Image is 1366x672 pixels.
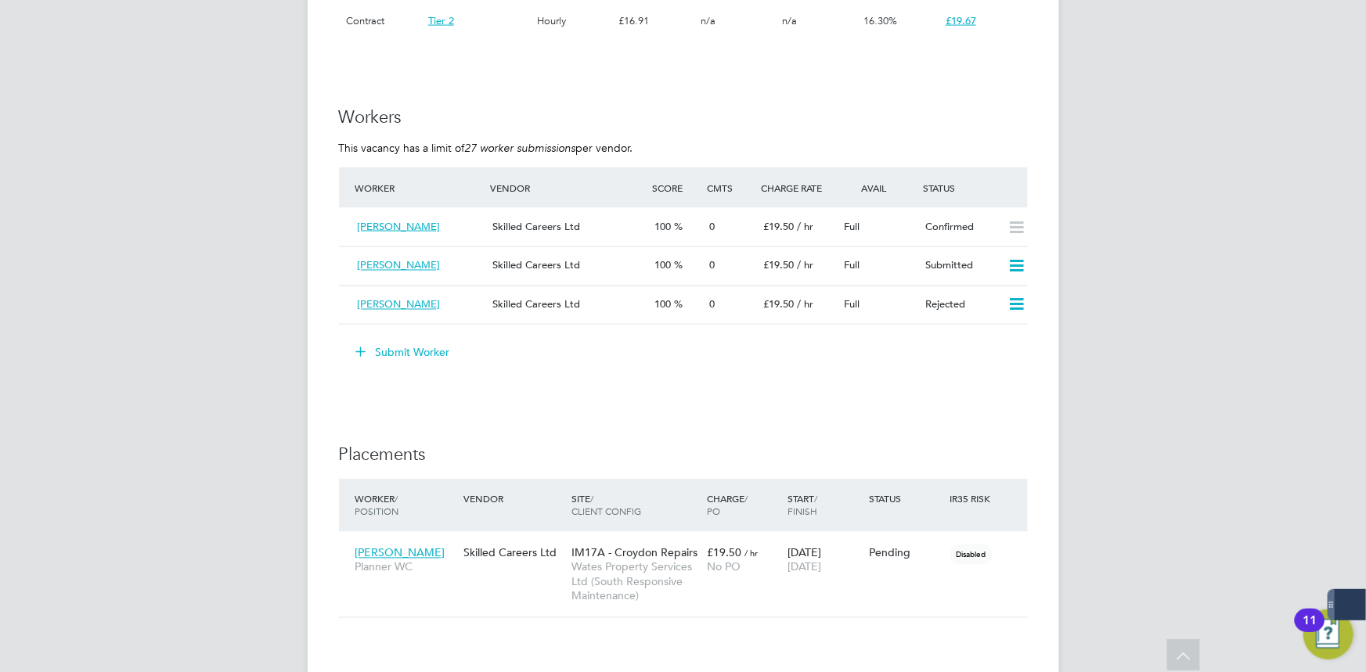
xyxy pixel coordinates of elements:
[358,259,441,272] span: [PERSON_NAME]
[460,538,568,568] div: Skilled Careers Ltd
[345,340,463,365] button: Submit Worker
[845,259,860,272] span: Full
[460,485,568,513] div: Vendor
[339,141,1028,155] p: This vacancy has a limit of per vendor.
[797,220,813,233] span: / hr
[707,546,741,560] span: £19.50
[757,174,838,202] div: Charge Rate
[845,298,860,311] span: Full
[838,174,920,202] div: Avail
[339,106,1028,129] h3: Workers
[919,174,1027,202] div: Status
[655,259,672,272] span: 100
[486,174,648,202] div: Vendor
[1303,609,1353,659] button: Open Resource Center, 11 new notifications
[782,14,797,27] span: n/a
[655,220,672,233] span: 100
[788,493,817,518] span: / Finish
[864,14,898,27] span: 16.30%
[707,493,748,518] span: / PO
[351,537,1028,551] a: [PERSON_NAME]Planner WCSkilled Careers LtdIM17A - Croydon RepairsWates Property Services Ltd (Sou...
[649,174,703,202] div: Score
[351,174,487,202] div: Worker
[707,560,741,574] span: No PO
[571,560,699,603] span: Wates Property Services Ltd (South Responsive Maintenance)
[919,253,1000,279] div: Submitted
[492,298,580,311] span: Skilled Careers Ltd
[358,298,441,311] span: [PERSON_NAME]
[355,560,456,574] span: Planner WC
[709,220,715,233] span: 0
[571,493,641,518] span: / Client Config
[492,220,580,233] span: Skilled Careers Ltd
[492,259,580,272] span: Skilled Careers Ltd
[797,259,813,272] span: / hr
[744,548,758,559] span: / hr
[797,298,813,311] span: / hr
[784,485,865,526] div: Start
[701,14,715,27] span: n/a
[869,546,943,560] div: Pending
[709,259,715,272] span: 0
[763,259,794,272] span: £19.50
[709,298,715,311] span: 0
[950,544,993,565] span: Disabled
[465,141,576,155] em: 27 worker submissions
[339,444,1028,467] h3: Placements
[358,220,441,233] span: [PERSON_NAME]
[919,293,1000,318] div: Rejected
[784,538,865,582] div: [DATE]
[571,546,697,560] span: IM17A - Croydon Repairs
[946,485,1000,513] div: IR35 Risk
[568,485,703,526] div: Site
[428,14,454,27] span: Tier 2
[865,485,946,513] div: Status
[355,546,445,560] span: [PERSON_NAME]
[763,298,794,311] span: £19.50
[919,214,1000,240] div: Confirmed
[1303,620,1317,641] div: 11
[788,560,821,574] span: [DATE]
[703,174,757,202] div: Cmts
[355,493,399,518] span: / Position
[351,485,460,526] div: Worker
[946,14,976,27] span: £19.67
[763,220,794,233] span: £19.50
[703,485,784,526] div: Charge
[655,298,672,311] span: 100
[845,220,860,233] span: Full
